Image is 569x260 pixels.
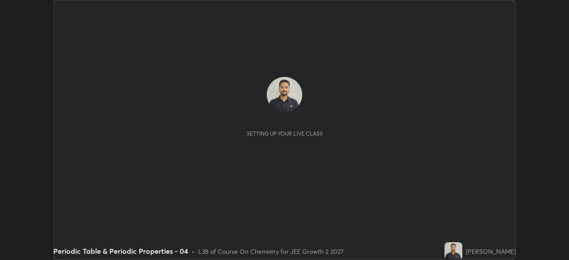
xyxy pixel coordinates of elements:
img: 81071b17b0dd4859a2b07f88cb3d53bb.jpg [267,77,302,112]
div: L38 of Course On Chemistry for JEE Growth 2 2027 [198,247,344,256]
div: • [192,247,195,256]
div: Setting up your live class [247,130,323,137]
div: Periodic Table & Periodic Properties - 04 [53,246,188,256]
div: [PERSON_NAME] [466,247,516,256]
img: 81071b17b0dd4859a2b07f88cb3d53bb.jpg [445,242,462,260]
